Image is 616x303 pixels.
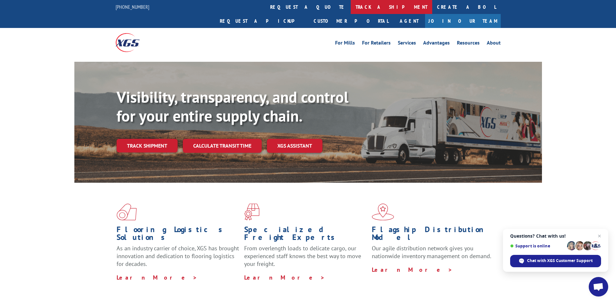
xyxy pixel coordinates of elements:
[267,139,322,153] a: XGS ASSISTANT
[510,255,601,267] div: Chat with XGS Customer Support
[244,226,367,244] h1: Specialized Freight Experts
[372,244,491,260] span: Our agile distribution network gives you nationwide inventory management on demand.
[117,139,178,152] a: Track shipment
[423,40,450,47] a: Advantages
[487,40,501,47] a: About
[510,244,565,248] span: Support is online
[244,204,259,220] img: xgs-icon-focused-on-flooring-red
[457,40,480,47] a: Resources
[372,266,453,273] a: Learn More >
[589,277,608,296] div: Open chat
[116,4,149,10] a: [PHONE_NUMBER]
[117,226,239,244] h1: Flooring Logistics Solutions
[309,14,393,28] a: Customer Portal
[335,40,355,47] a: For Mills
[117,244,239,268] span: As an industry carrier of choice, XGS has brought innovation and dedication to flooring logistics...
[510,233,601,239] span: Questions? Chat with us!
[362,40,391,47] a: For Retailers
[398,40,416,47] a: Services
[117,274,197,281] a: Learn More >
[215,14,309,28] a: Request a pickup
[393,14,425,28] a: Agent
[244,274,325,281] a: Learn More >
[117,87,348,126] b: Visibility, transparency, and control for your entire supply chain.
[183,139,262,153] a: Calculate transit time
[244,244,367,273] p: From overlength loads to delicate cargo, our experienced staff knows the best way to move your fr...
[596,232,603,240] span: Close chat
[527,258,593,264] span: Chat with XGS Customer Support
[372,204,394,220] img: xgs-icon-flagship-distribution-model-red
[425,14,501,28] a: Join Our Team
[372,226,495,244] h1: Flagship Distribution Model
[117,204,137,220] img: xgs-icon-total-supply-chain-intelligence-red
